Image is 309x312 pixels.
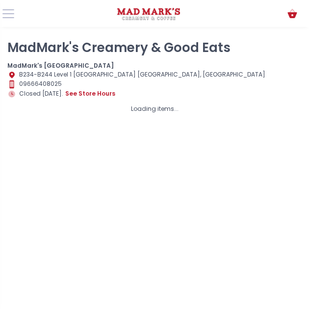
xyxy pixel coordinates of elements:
[7,70,302,79] div: B234-B244 Level 1 [GEOGRAPHIC_DATA] [GEOGRAPHIC_DATA], [GEOGRAPHIC_DATA]
[7,79,302,89] div: 09666408025
[65,89,116,99] button: see store hours
[116,6,181,21] img: logo
[7,40,302,55] p: MadMark's Creamery & Good Eats
[7,89,302,99] div: Closed [DATE].
[7,61,114,70] b: MadMark's [GEOGRAPHIC_DATA]
[7,104,302,113] div: Loading items...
